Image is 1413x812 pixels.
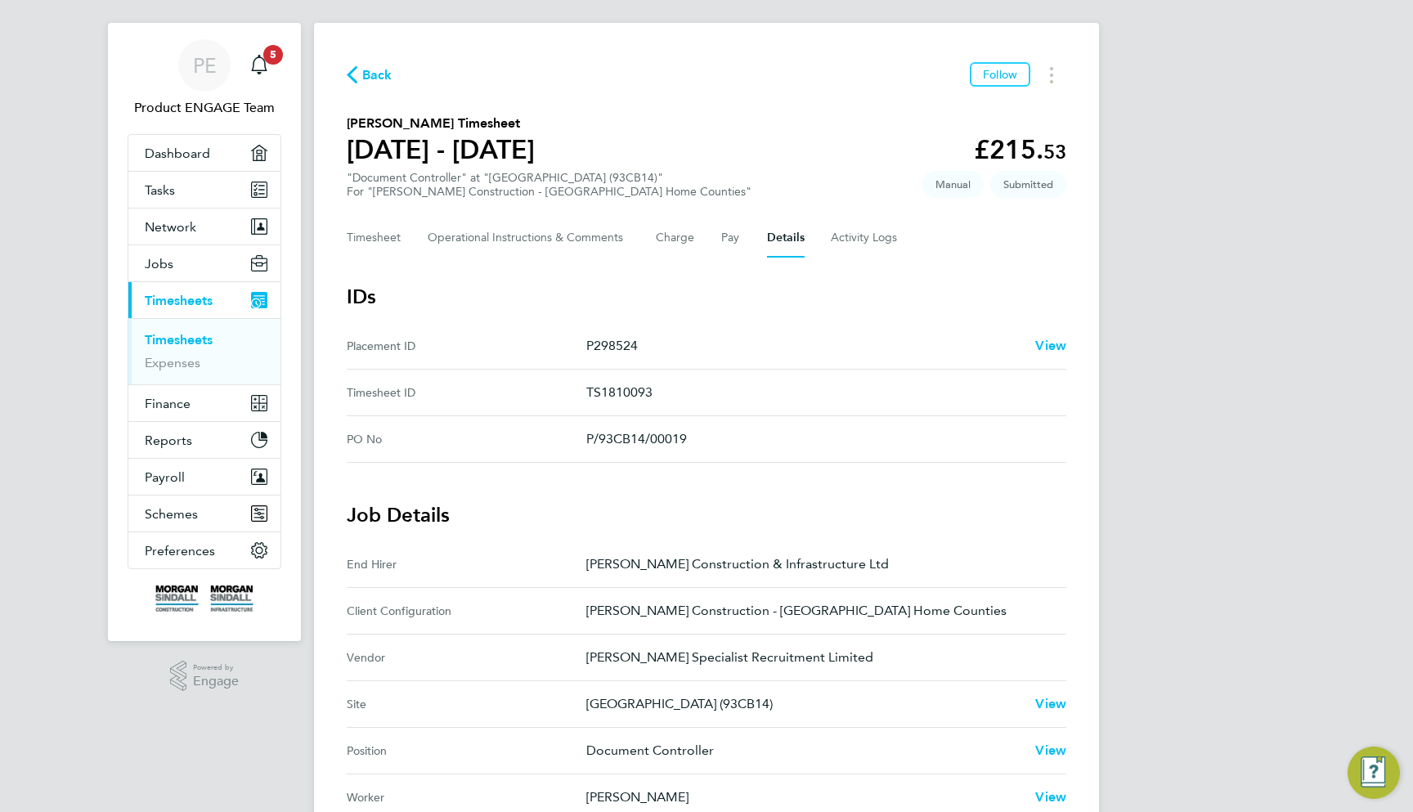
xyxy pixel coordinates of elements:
[193,661,239,675] span: Powered by
[656,218,695,258] button: Charge
[1035,742,1066,758] span: View
[128,209,280,244] button: Network
[1035,694,1066,714] a: View
[1035,787,1066,807] a: View
[983,67,1017,82] span: Follow
[145,396,191,411] span: Finance
[347,429,586,449] div: PO No
[347,185,751,199] div: For "[PERSON_NAME] Construction - [GEOGRAPHIC_DATA] Home Counties"
[170,661,240,692] a: Powered byEngage
[145,433,192,448] span: Reports
[193,55,217,76] span: PE
[347,741,586,760] div: Position
[145,219,196,235] span: Network
[1035,338,1066,353] span: View
[128,98,281,118] span: Product ENGAGE Team
[243,39,276,92] a: 5
[970,62,1030,87] button: Follow
[347,787,586,807] div: Worker
[347,694,586,714] div: Site
[145,256,173,271] span: Jobs
[347,171,751,199] div: "Document Controller" at "[GEOGRAPHIC_DATA] (93CB14)"
[974,134,1066,165] app-decimal: £215.
[128,532,280,568] button: Preferences
[586,741,1022,760] p: Document Controller
[145,182,175,198] span: Tasks
[347,133,535,166] h1: [DATE] - [DATE]
[1035,336,1066,356] a: View
[347,336,586,356] div: Placement ID
[347,218,401,258] button: Timesheet
[128,282,280,318] button: Timesheets
[586,429,1053,449] p: P/93CB14/00019
[1035,696,1066,711] span: View
[990,171,1066,198] span: This timesheet is Submitted.
[128,422,280,458] button: Reports
[145,293,213,308] span: Timesheets
[347,648,586,667] div: Vendor
[922,171,984,198] span: This timesheet was manually created.
[128,496,280,532] button: Schemes
[586,694,1022,714] p: [GEOGRAPHIC_DATA] (93CB14)
[193,675,239,689] span: Engage
[145,506,198,522] span: Schemes
[347,65,392,85] button: Back
[1348,747,1400,799] button: Engage Resource Center
[128,245,280,281] button: Jobs
[347,601,586,621] div: Client Configuration
[128,459,280,495] button: Payroll
[347,554,586,574] div: End Hirer
[347,383,586,402] div: Timesheet ID
[586,336,1022,356] p: P298524
[347,502,1066,528] h3: Job Details
[145,146,210,161] span: Dashboard
[145,355,200,370] a: Expenses
[263,45,283,65] span: 5
[1035,789,1066,805] span: View
[108,23,301,641] nav: Main navigation
[721,218,741,258] button: Pay
[1035,741,1066,760] a: View
[586,601,1053,621] p: [PERSON_NAME] Construction - [GEOGRAPHIC_DATA] Home Counties
[586,383,1053,402] p: TS1810093
[767,218,805,258] button: Details
[128,585,281,612] a: Go to home page
[831,218,899,258] button: Activity Logs
[128,318,280,384] div: Timesheets
[1043,140,1066,164] span: 53
[586,787,1022,807] p: [PERSON_NAME]
[586,554,1053,574] p: [PERSON_NAME] Construction & Infrastructure Ltd
[145,469,185,485] span: Payroll
[128,385,280,421] button: Finance
[362,65,392,85] span: Back
[428,218,630,258] button: Operational Instructions & Comments
[128,39,281,118] a: PEProduct ENGAGE Team
[128,172,280,208] a: Tasks
[155,585,253,612] img: morgansindall-logo-retina.png
[347,114,535,133] h2: [PERSON_NAME] Timesheet
[145,543,215,559] span: Preferences
[347,284,1066,310] h3: IDs
[586,648,1053,667] p: [PERSON_NAME] Specialist Recruitment Limited
[1037,62,1066,87] button: Timesheets Menu
[128,135,280,171] a: Dashboard
[145,332,213,348] a: Timesheets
